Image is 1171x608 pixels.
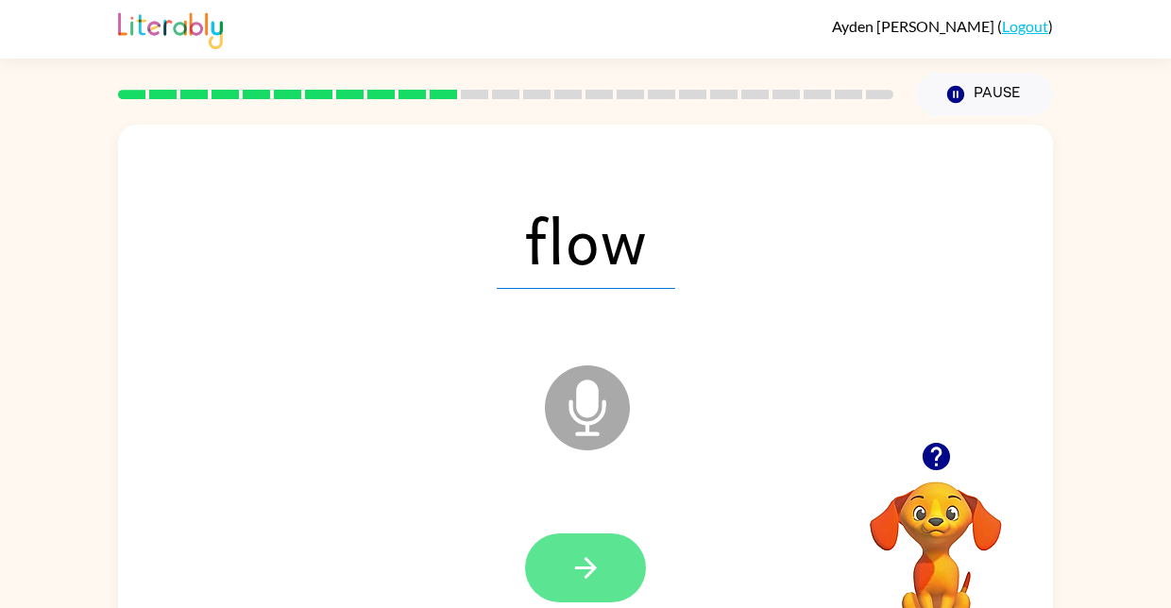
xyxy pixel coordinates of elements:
a: Logout [1002,17,1048,35]
span: flow [497,191,675,289]
img: Literably [118,8,223,49]
button: Pause [916,73,1053,116]
span: Ayden [PERSON_NAME] [832,17,997,35]
div: ( ) [832,17,1053,35]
